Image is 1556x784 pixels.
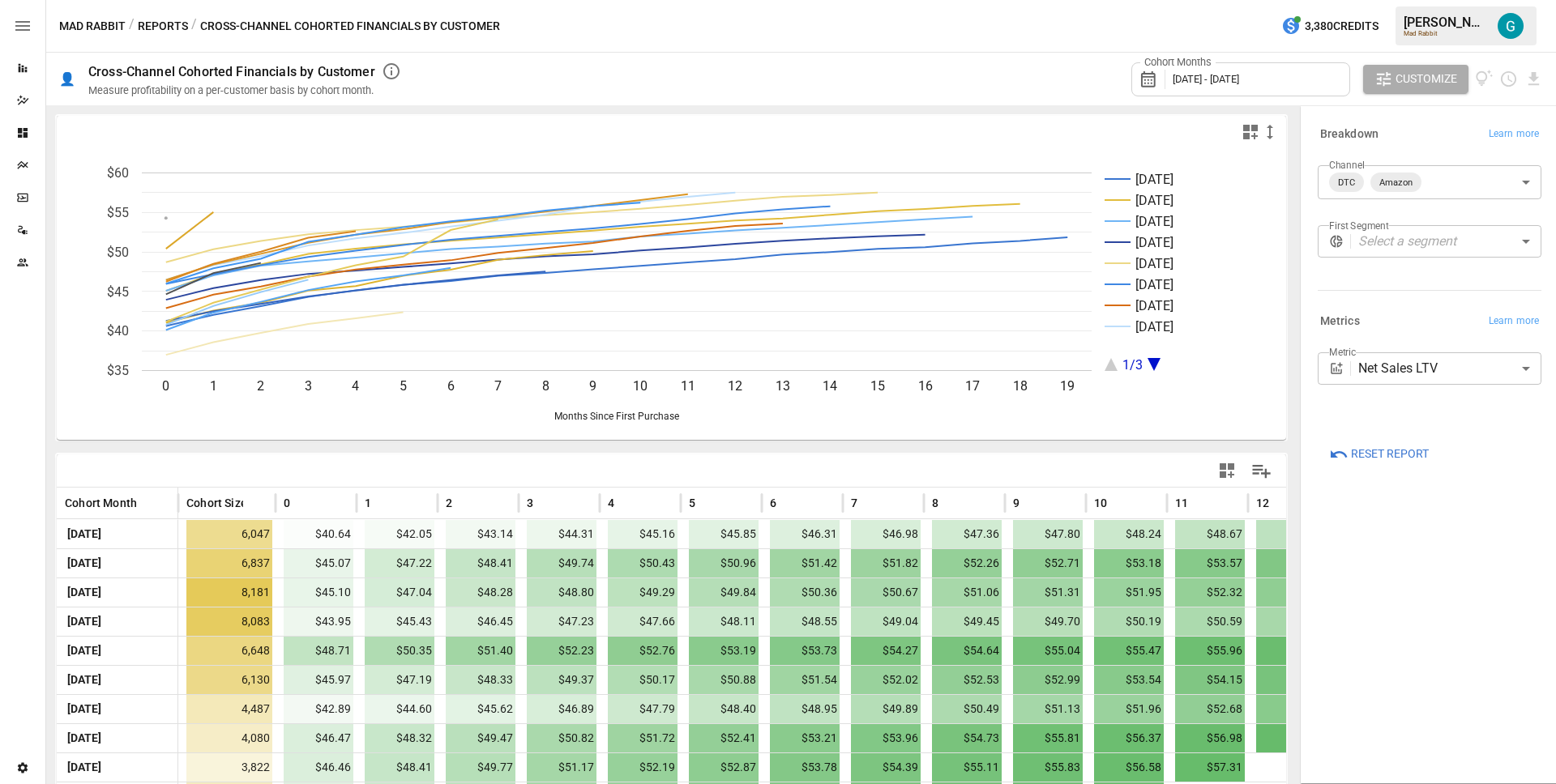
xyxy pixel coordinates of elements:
[446,695,515,723] span: $45.62
[1013,724,1083,752] span: $55.81
[932,578,1002,607] span: $51.06
[245,492,267,514] button: Sort
[186,753,272,782] span: 3,822
[1013,753,1083,782] span: $55.83
[1175,520,1245,548] span: $48.67
[527,520,596,548] span: $44.31
[527,495,533,511] span: 3
[965,378,980,394] text: 17
[1396,69,1457,89] span: Customize
[1135,319,1173,334] text: [DATE]
[365,549,434,577] span: $47.22
[284,753,353,782] span: $46.46
[689,637,759,665] span: $53.19
[1135,235,1173,250] text: [DATE]
[59,71,75,87] div: 👤
[1351,444,1429,464] span: Reset Report
[689,753,759,782] span: $52.87
[608,578,678,607] span: $49.29
[446,578,515,607] span: $48.28
[633,378,648,394] text: 10
[1175,578,1245,607] span: $52.32
[1175,495,1188,511] span: 11
[1013,637,1083,665] span: $55.04
[1329,345,1356,359] label: Metric
[770,495,776,511] span: 6
[446,637,515,665] span: $51.40
[365,607,434,636] span: $45.43
[1094,695,1164,723] span: $51.96
[1256,520,1326,548] span: $49.09
[1173,73,1239,85] span: [DATE] - [DATE]
[284,666,353,694] span: $45.97
[608,695,678,723] span: $47.79
[616,492,639,514] button: Sort
[284,637,353,665] span: $48.71
[1318,440,1440,469] button: Reset Report
[1175,666,1245,694] span: $54.15
[851,495,857,511] span: 7
[1013,578,1083,607] span: $51.31
[65,549,104,577] span: [DATE]
[554,411,679,422] text: Months Since First Purchase
[851,753,921,782] span: $54.39
[770,520,840,548] span: $46.31
[186,666,272,694] span: 6,130
[851,578,921,607] span: $50.67
[65,753,104,782] span: [DATE]
[186,578,272,607] span: 8,181
[1135,172,1173,187] text: [DATE]
[447,378,455,394] text: 6
[1404,30,1488,37] div: Mad Rabbit
[138,16,188,36] button: Reports
[57,148,1274,440] svg: A chart.
[1094,637,1164,665] span: $55.47
[689,607,759,636] span: $48.11
[1094,549,1164,577] span: $53.18
[446,724,515,752] span: $49.47
[107,284,129,300] text: $45
[446,666,515,694] span: $48.33
[851,724,921,752] span: $53.96
[1489,126,1539,143] span: Learn more
[1475,65,1494,94] button: View documentation
[1256,637,1326,665] span: $56.48
[932,637,1002,665] span: $54.64
[535,492,558,514] button: Sort
[59,16,126,36] button: Mad Rabbit
[1305,16,1379,36] span: 3,380 Credits
[1094,666,1164,694] span: $53.54
[107,323,129,339] text: $40
[1256,666,1326,694] span: $54.88
[210,378,217,394] text: 1
[1094,753,1164,782] span: $56.58
[352,378,359,394] text: 4
[770,666,840,694] span: $51.54
[851,607,921,636] span: $49.04
[1275,11,1385,41] button: 3,380Credits
[1021,492,1044,514] button: Sort
[608,724,678,752] span: $51.72
[1256,695,1326,723] span: $53.28
[1109,492,1131,514] button: Sort
[1175,724,1245,752] span: $56.98
[689,695,759,723] span: $48.40
[186,637,272,665] span: 6,648
[446,753,515,782] span: $49.77
[107,165,129,181] text: $60
[494,378,502,394] text: 7
[1332,173,1361,192] span: DTC
[689,549,759,577] span: $50.96
[1013,607,1083,636] span: $49.70
[139,492,161,514] button: Sort
[770,637,840,665] span: $53.73
[1190,492,1212,514] button: Sort
[589,378,596,394] text: 9
[284,520,353,548] span: $40.64
[608,753,678,782] span: $52.19
[1094,578,1164,607] span: $51.95
[770,607,840,636] span: $48.55
[186,495,247,511] span: Cohort Size
[1140,55,1216,70] label: Cohort Months
[1135,193,1173,208] text: [DATE]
